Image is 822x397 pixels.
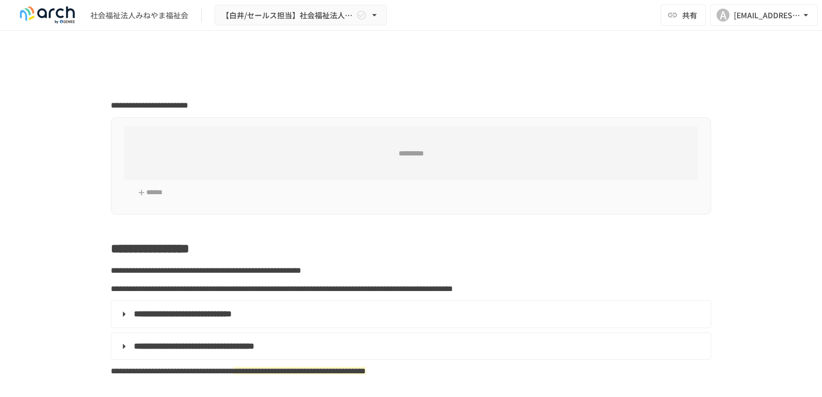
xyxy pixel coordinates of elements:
[734,9,800,22] div: [EMAIL_ADDRESS][DOMAIN_NAME]
[215,5,387,26] button: 【白井/セールス担当】社会福祉法人みねやま福祉会様_初期設定サポート
[222,9,354,22] span: 【白井/セールス担当】社会福祉法人みねやま福祉会様_初期設定サポート
[13,6,82,24] img: logo-default@2x-9cf2c760.svg
[717,9,729,22] div: A
[90,10,188,21] div: 社会福祉法人みねやま福祉会
[682,9,697,21] span: 共有
[661,4,706,26] button: 共有
[710,4,818,26] button: A[EMAIL_ADDRESS][DOMAIN_NAME]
